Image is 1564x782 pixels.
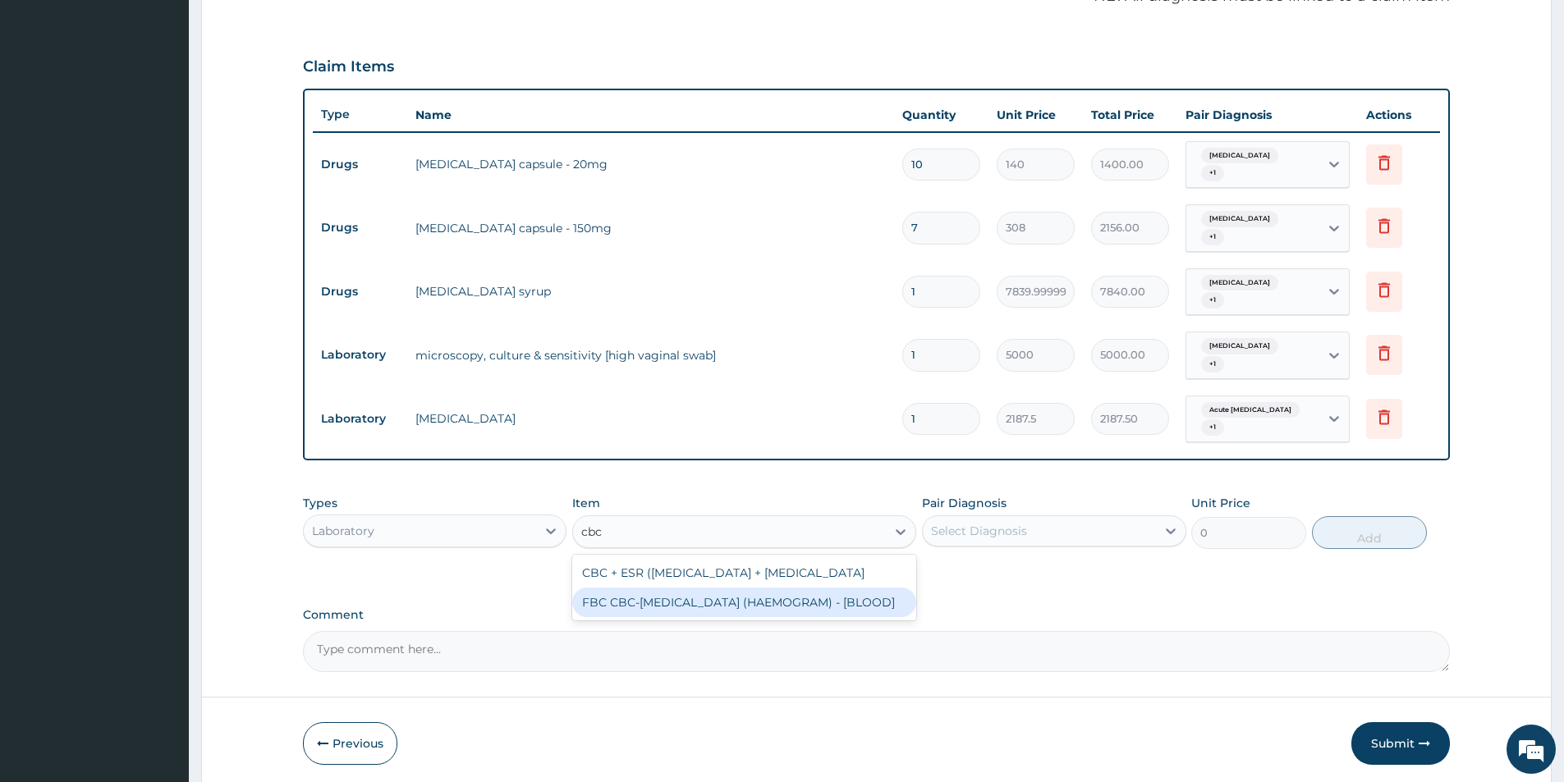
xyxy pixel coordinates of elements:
button: Previous [303,722,397,765]
span: We're online! [95,207,227,373]
span: [MEDICAL_DATA] [1201,148,1278,164]
div: FBC CBC-[MEDICAL_DATA] (HAEMOGRAM) - [BLOOD] [572,588,916,617]
div: Select Diagnosis [931,523,1027,539]
div: CBC + ESR ([MEDICAL_DATA] + [MEDICAL_DATA] [572,558,916,588]
label: Unit Price [1191,495,1250,511]
span: Acute [MEDICAL_DATA] [1201,402,1300,418]
label: Types [303,496,337,510]
textarea: Type your message and hit 'Enter' [8,448,313,505]
td: Drugs [313,213,407,243]
th: Type [313,99,407,130]
button: Add [1312,516,1427,549]
span: + 1 [1201,356,1224,373]
th: Pair Diagnosis [1177,98,1358,131]
span: + 1 [1201,292,1224,309]
div: Navigation go back [18,90,43,115]
td: Drugs [313,149,407,180]
div: Chat with us now [110,92,300,113]
th: Quantity [894,98,988,131]
div: Minimize live chat window [269,8,309,48]
span: + 1 [1201,419,1224,436]
td: microscopy, culture & sensitivity [high vaginal swab] [407,339,894,372]
label: Pair Diagnosis [922,495,1007,511]
th: Name [407,98,894,131]
td: Laboratory [313,404,407,434]
span: [MEDICAL_DATA] [1201,275,1278,291]
span: + 1 [1201,165,1224,181]
h3: Claim Items [303,58,394,76]
label: Item [572,495,600,511]
th: Actions [1358,98,1440,131]
td: [MEDICAL_DATA] [407,402,894,435]
span: + 1 [1201,229,1224,245]
td: Drugs [313,277,407,307]
div: Laboratory [312,523,374,539]
th: Unit Price [988,98,1083,131]
button: Submit [1351,722,1450,765]
label: Comment [303,608,1450,622]
span: [MEDICAL_DATA] [1201,338,1278,354]
td: [MEDICAL_DATA] capsule - 150mg [407,212,894,245]
img: d_794563401_company_1708531726252_794563401 [55,82,91,123]
th: Total Price [1083,98,1177,131]
td: Laboratory [313,340,407,370]
td: [MEDICAL_DATA] capsule - 20mg [407,148,894,181]
span: [MEDICAL_DATA] [1201,211,1278,227]
td: [MEDICAL_DATA] syrup [407,275,894,308]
